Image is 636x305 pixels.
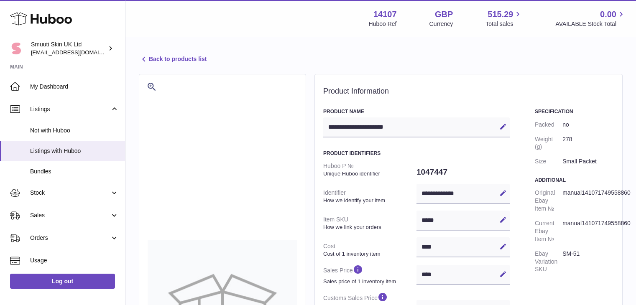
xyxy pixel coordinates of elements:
[535,177,614,183] h3: Additional
[323,186,416,207] dt: Identifier
[435,9,453,20] strong: GBP
[323,250,414,258] strong: Cost of 1 inventory item
[562,154,614,169] dd: Small Packet
[562,247,614,277] dd: SM-51
[323,224,414,231] strong: How we link your orders
[323,239,416,261] dt: Cost
[323,159,416,180] dt: Huboo P №
[323,212,416,234] dt: Item SKU
[323,261,416,288] dt: Sales Price
[323,170,414,178] strong: Unique Huboo identifier
[30,105,110,113] span: Listings
[139,54,207,64] a: Back to products list
[485,20,523,28] span: Total sales
[562,186,614,216] dd: manual141071749558860
[30,147,119,155] span: Listings with Huboo
[30,83,119,91] span: My Dashboard
[535,117,562,132] dt: Packed
[429,20,453,28] div: Currency
[562,132,614,155] dd: 278
[562,117,614,132] dd: no
[323,278,414,285] strong: Sales price of 1 inventory item
[373,9,397,20] strong: 14107
[600,9,616,20] span: 0.00
[30,234,110,242] span: Orders
[31,49,123,56] span: [EMAIL_ADDRESS][DOMAIN_NAME]
[323,197,414,204] strong: How we identify your item
[323,150,510,157] h3: Product Identifiers
[535,216,562,247] dt: Current Ebay Item №
[30,189,110,197] span: Stock
[535,132,562,155] dt: Weight (g)
[10,42,23,55] img: Paivi.korvela@gmail.com
[555,20,626,28] span: AVAILABLE Stock Total
[535,247,562,277] dt: Ebay Variation SKU
[488,9,513,20] span: 515.29
[30,127,119,135] span: Not with Huboo
[323,87,614,96] h2: Product Information
[31,41,106,56] div: Smuuti Skin UK Ltd
[555,9,626,28] a: 0.00 AVAILABLE Stock Total
[535,108,614,115] h3: Specification
[485,9,523,28] a: 515.29 Total sales
[30,211,110,219] span: Sales
[535,186,562,216] dt: Original Ebay Item №
[30,168,119,175] span: Bundles
[323,108,510,115] h3: Product Name
[562,216,614,247] dd: manual141071749558860
[535,154,562,169] dt: Size
[10,274,115,289] a: Log out
[416,163,510,181] dd: 1047447
[369,20,397,28] div: Huboo Ref
[30,257,119,264] span: Usage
